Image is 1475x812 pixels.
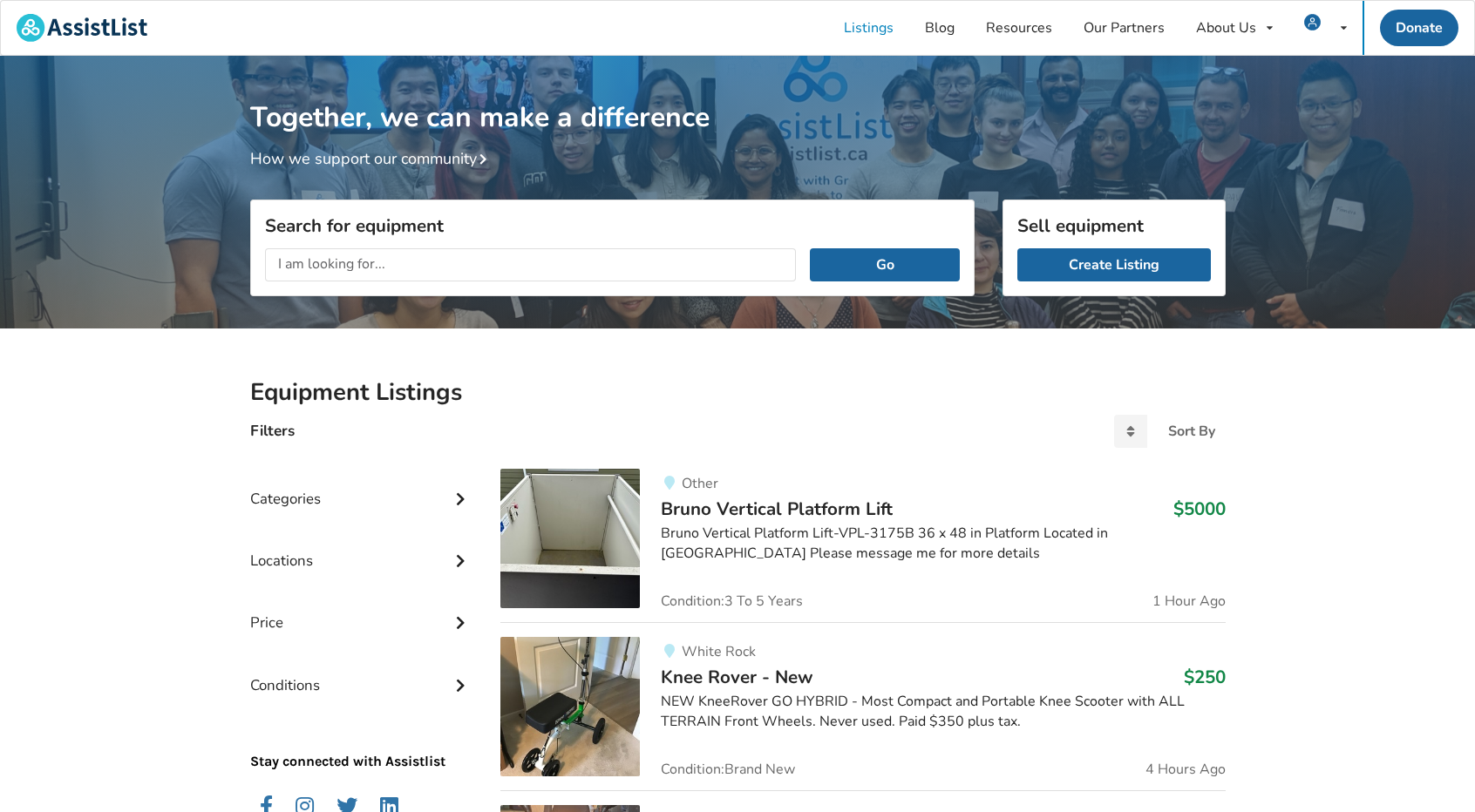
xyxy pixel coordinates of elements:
div: Sort By [1168,424,1215,438]
a: Listings [828,1,909,55]
span: Knee Rover - New [661,665,813,689]
img: user icon [1304,14,1321,30]
a: Blog [909,1,970,55]
img: mobility-knee rover - new [500,637,640,776]
h3: $250 [1184,666,1226,688]
a: Donate [1380,10,1458,46]
h1: Together, we can make a difference [250,56,1226,135]
img: mobility-bruno vertical platform lift [500,469,640,608]
input: I am looking for... [265,248,797,281]
a: Resources [970,1,1068,55]
h3: $5000 [1173,497,1226,520]
a: mobility-bruno vertical platform liftOtherBruno Vertical Platform Lift$5000Bruno Vertical Platfor... [500,469,1225,622]
span: White Rock [682,642,756,661]
div: Locations [250,517,473,579]
div: Bruno Vertical Platform Lift-VPL-3175B 36 x 48 in Platform Located in [GEOGRAPHIC_DATA] Please me... [661,524,1225,564]
a: mobility-knee rover - newWhite RockKnee Rover - New$250NEW KneeRover GO HYBRID - Most Compact and... [500,622,1225,790]
div: Categories [250,455,473,517]
div: NEW KneeRover GO HYBRID - Most Compact and Portable Knee Scooter with ALL TERRAIN Front Wheels. N... [661,692,1225,732]
h3: Search for equipment [265,214,960,237]
span: 4 Hours Ago [1145,762,1226,776]
div: Price [250,579,473,640]
div: Conditions [250,641,473,703]
a: Our Partners [1068,1,1180,55]
span: Other [682,474,718,493]
a: Create Listing [1017,248,1211,281]
p: Stay connected with Assistlist [250,703,473,772]
a: How we support our community [250,148,494,169]
div: About Us [1196,21,1256,35]
span: Condition: 3 To 5 Years [661,594,803,608]
h2: Equipment Listings [250,377,1226,408]
h4: Filters [250,421,295,441]
img: assistlist-logo [17,14,147,42]
span: 1 Hour Ago [1152,594,1226,608]
span: Bruno Vertical Platform Lift [661,497,893,521]
button: Go [810,248,959,281]
h3: Sell equipment [1017,214,1211,237]
span: Condition: Brand New [661,762,795,776]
